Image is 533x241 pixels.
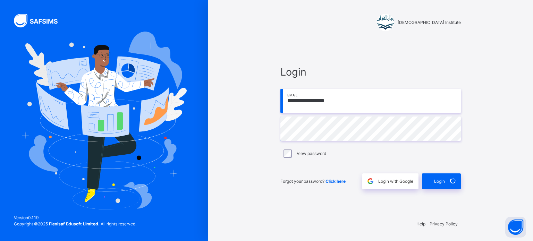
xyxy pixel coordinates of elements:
[416,221,425,226] a: Help
[22,32,187,209] img: Hero Image
[398,19,461,26] span: [DEMOGRAPHIC_DATA] Institute
[49,221,100,226] strong: Flexisaf Edusoft Limited.
[378,178,413,184] span: Login with Google
[505,217,526,238] button: Open asap
[366,177,374,185] img: google.396cfc9801f0270233282035f929180a.svg
[14,221,136,226] span: Copyright © 2025 All rights reserved.
[297,150,326,157] label: View password
[434,178,445,184] span: Login
[280,179,346,184] span: Forgot your password?
[430,221,458,226] a: Privacy Policy
[325,179,346,184] a: Click here
[14,14,66,27] img: SAFSIMS Logo
[280,64,461,79] span: Login
[14,215,136,221] span: Version 0.1.19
